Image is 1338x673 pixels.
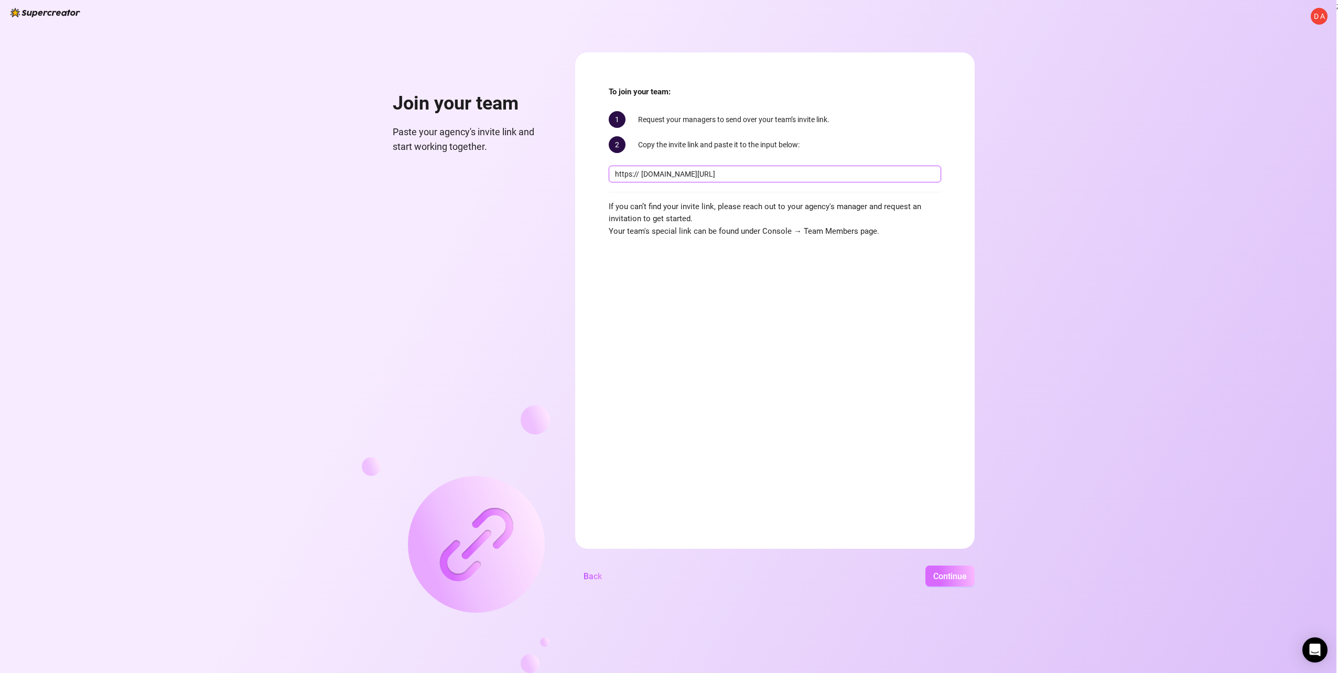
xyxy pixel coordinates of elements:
[609,201,941,238] span: If you can’t find your invite link, please reach out to your agency's manager and request an invi...
[609,111,625,128] span: 1
[609,136,625,153] span: 2
[584,571,602,581] span: Back
[10,8,80,17] img: logo
[393,92,550,115] h1: Join your team
[933,571,967,581] span: Continue
[609,87,671,96] strong: To join your team:
[615,168,639,180] span: https://
[641,168,935,180] input: console.supercreator.app/invite?code=1234
[575,566,610,587] button: Back
[393,125,550,155] span: Paste your agency's invite link and start working together.
[1314,10,1325,22] span: D A
[609,136,941,153] div: Copy the invite link and paste it to the input below:
[925,566,975,587] button: Continue
[609,111,941,128] div: Request your managers to send over your team’s invite link.
[1302,637,1328,663] div: Open Intercom Messenger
